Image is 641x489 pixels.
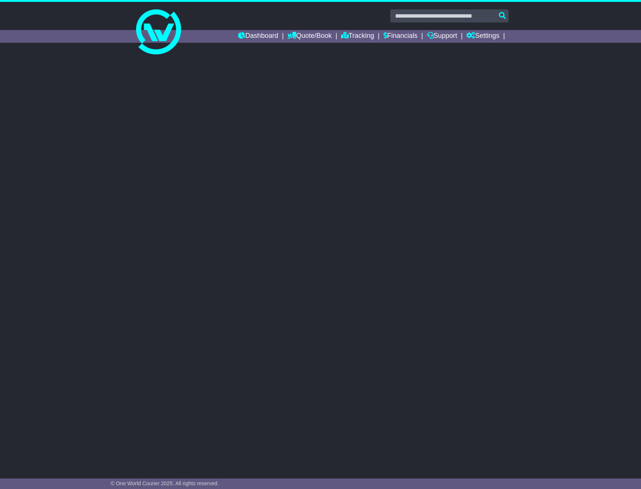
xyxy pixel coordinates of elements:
span: © One World Courier 2025. All rights reserved. [111,480,219,486]
a: Quote/Book [288,30,332,43]
a: Dashboard [238,30,278,43]
a: Settings [466,30,499,43]
a: Support [427,30,457,43]
a: Tracking [341,30,374,43]
a: Financials [383,30,418,43]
